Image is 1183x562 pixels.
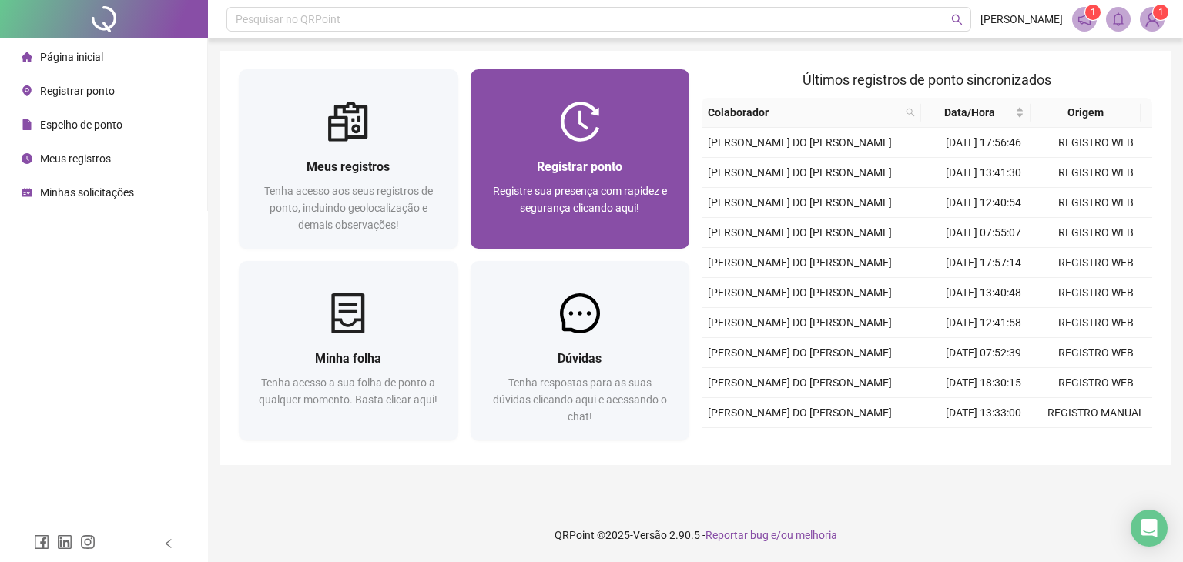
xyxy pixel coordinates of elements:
[803,72,1051,88] span: Últimos registros de ponto sincronizados
[927,398,1040,428] td: [DATE] 13:33:00
[633,529,667,541] span: Versão
[1040,308,1152,338] td: REGISTRO WEB
[1091,7,1096,18] span: 1
[163,538,174,549] span: left
[22,119,32,130] span: file
[1040,128,1152,158] td: REGISTRO WEB
[1040,338,1152,368] td: REGISTRO WEB
[708,256,892,269] span: [PERSON_NAME] DO [PERSON_NAME]
[1131,510,1168,547] div: Open Intercom Messenger
[57,534,72,550] span: linkedin
[980,11,1063,28] span: [PERSON_NAME]
[1077,12,1091,26] span: notification
[921,98,1031,128] th: Data/Hora
[927,428,1040,458] td: [DATE] 12:33:07
[927,248,1040,278] td: [DATE] 17:57:14
[708,286,892,299] span: [PERSON_NAME] DO [PERSON_NAME]
[493,376,667,423] span: Tenha respostas para as suas dúvidas clicando aqui e acessando o chat!
[1153,5,1168,20] sup: Atualize o seu contato no menu Meus Dados
[315,351,381,366] span: Minha folha
[471,69,690,249] a: Registrar pontoRegistre sua presença com rapidez e segurança clicando aqui!
[40,152,111,165] span: Meus registros
[239,69,458,249] a: Meus registrosTenha acesso aos seus registros de ponto, incluindo geolocalização e demais observa...
[471,261,690,440] a: DúvidasTenha respostas para as suas dúvidas clicando aqui e acessando o chat!
[927,188,1040,218] td: [DATE] 12:40:54
[1040,428,1152,458] td: REGISTRO WEB
[708,406,892,419] span: [PERSON_NAME] DO [PERSON_NAME]
[1111,12,1125,26] span: bell
[22,187,32,198] span: schedule
[708,316,892,329] span: [PERSON_NAME] DO [PERSON_NAME]
[40,186,134,199] span: Minhas solicitações
[537,159,622,174] span: Registrar ponto
[927,218,1040,248] td: [DATE] 07:55:07
[927,278,1040,308] td: [DATE] 13:40:48
[1031,98,1140,128] th: Origem
[708,196,892,209] span: [PERSON_NAME] DO [PERSON_NAME]
[1040,218,1152,248] td: REGISTRO WEB
[264,185,433,231] span: Tenha acesso aos seus registros de ponto, incluindo geolocalização e demais observações!
[40,119,122,131] span: Espelho de ponto
[22,85,32,96] span: environment
[40,51,103,63] span: Página inicial
[1040,188,1152,218] td: REGISTRO WEB
[239,261,458,440] a: Minha folhaTenha acesso a sua folha de ponto a qualquer momento. Basta clicar aqui!
[927,104,1012,121] span: Data/Hora
[708,166,892,179] span: [PERSON_NAME] DO [PERSON_NAME]
[1040,248,1152,278] td: REGISTRO WEB
[1040,158,1152,188] td: REGISTRO WEB
[1158,7,1164,18] span: 1
[708,346,892,359] span: [PERSON_NAME] DO [PERSON_NAME]
[493,185,667,214] span: Registre sua presença com rapidez e segurança clicando aqui!
[1040,278,1152,308] td: REGISTRO WEB
[307,159,390,174] span: Meus registros
[708,226,892,239] span: [PERSON_NAME] DO [PERSON_NAME]
[1040,368,1152,398] td: REGISTRO WEB
[927,338,1040,368] td: [DATE] 07:52:39
[903,101,918,124] span: search
[1141,8,1164,31] img: 93212
[208,508,1183,562] footer: QRPoint © 2025 - 2.90.5 -
[708,376,892,389] span: [PERSON_NAME] DO [PERSON_NAME]
[906,108,915,117] span: search
[1085,5,1101,20] sup: 1
[951,14,963,25] span: search
[34,534,49,550] span: facebook
[80,534,96,550] span: instagram
[708,136,892,149] span: [PERSON_NAME] DO [PERSON_NAME]
[708,104,900,121] span: Colaborador
[40,85,115,97] span: Registrar ponto
[1040,398,1152,428] td: REGISTRO MANUAL
[259,376,437,406] span: Tenha acesso a sua folha de ponto a qualquer momento. Basta clicar aqui!
[558,351,602,366] span: Dúvidas
[927,128,1040,158] td: [DATE] 17:56:46
[927,368,1040,398] td: [DATE] 18:30:15
[705,529,837,541] span: Reportar bug e/ou melhoria
[927,158,1040,188] td: [DATE] 13:41:30
[22,52,32,62] span: home
[22,153,32,164] span: clock-circle
[927,308,1040,338] td: [DATE] 12:41:58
